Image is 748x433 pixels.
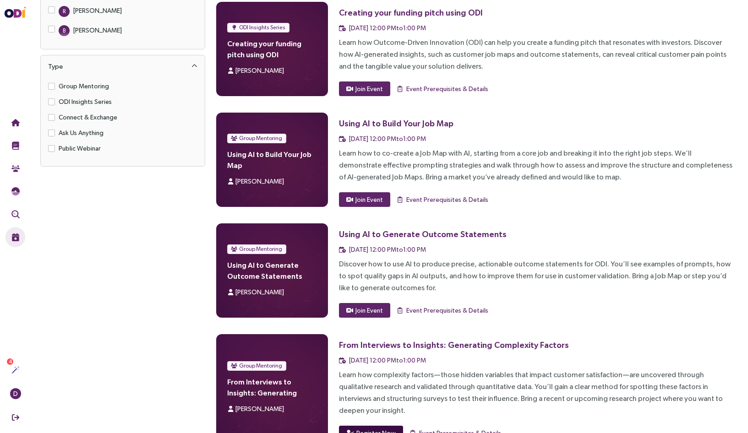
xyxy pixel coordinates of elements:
div: Creating your funding pitch using ODI [339,7,483,18]
div: From Interviews to Insights: Generating Complexity Factors [339,339,569,351]
span: [DATE] 12:00 PM to 1:00 PM [349,357,426,364]
button: Home [5,113,25,133]
span: [DATE] 12:00 PM to 1:00 PM [349,24,426,32]
img: Outcome Validation [11,210,20,218]
span: Join Event [355,305,383,315]
span: Event Prerequisites & Details [406,84,488,94]
button: Sign Out [5,407,25,428]
button: Join Event [339,81,390,96]
span: Group Mentoring [55,81,113,91]
h4: Creating your funding pitch using ODI [227,38,317,60]
span: Public Webinar [55,143,104,153]
span: Group Mentoring [239,244,282,254]
button: Join Event [339,192,390,207]
span: [PERSON_NAME] [235,288,284,296]
button: Needs Framework [5,181,25,201]
span: [PERSON_NAME] [235,67,284,74]
button: D [5,384,25,404]
span: Event Prerequisites & Details [406,305,488,315]
div: Type [48,61,63,72]
img: JTBD Needs Framework [11,187,20,195]
button: Event Prerequisites & Details [396,303,489,318]
sup: 4 [7,358,13,365]
div: Using AI to Generate Outcome Statements [339,228,507,240]
img: Training [11,141,20,150]
h4: Using AI to Generate Outcome Statements [227,260,317,281]
span: [DATE] 12:00 PM to 1:00 PM [349,135,426,142]
div: Type [41,55,205,77]
h4: Using AI to Build Your Job Map [227,149,317,171]
span: [DATE] 12:00 PM to 1:00 PM [349,246,426,253]
button: Actions [5,360,25,380]
span: Join Event [355,195,383,205]
img: Live Events [11,233,20,241]
span: [PERSON_NAME] [235,178,284,185]
div: [PERSON_NAME] [73,5,122,16]
span: Join Event [355,84,383,94]
div: Discover how to use AI to produce precise, actionable outcome statements for ODI. You’ll see exam... [339,258,733,294]
img: Actions [11,366,20,374]
button: Live Events [5,227,25,247]
span: ODI Insights Series [239,23,285,32]
span: R [63,6,66,17]
span: 4 [9,358,12,365]
span: Ask Us Anything [55,128,107,138]
span: ODI Insights Series [55,97,115,107]
span: D [13,388,18,399]
div: Learn how Outcome-Driven Innovation (ODI) can help you create a funding pitch that resonates with... [339,37,733,72]
div: Learn how to co-create a Job Map with AI, starting from a core job and breaking it into the right... [339,147,733,183]
span: B [63,25,66,36]
button: Event Prerequisites & Details [396,81,489,96]
button: Event Prerequisites & Details [396,192,489,207]
span: Event Prerequisites & Details [406,195,488,205]
button: Community [5,158,25,179]
div: [PERSON_NAME] [73,25,122,35]
h4: From Interviews to Insights: Generating Complexity Factors [227,376,317,398]
span: Group Mentoring [239,361,282,370]
div: Using AI to Build Your Job Map [339,118,453,129]
button: Join Event [339,303,390,318]
div: Learn how complexity factors—those hidden variables that impact customer satisfaction—are uncover... [339,369,733,417]
span: Group Mentoring [239,134,282,143]
span: Connect & Exchange [55,112,121,122]
button: Outcome Validation [5,204,25,224]
button: Training [5,135,25,156]
img: Community [11,164,20,173]
span: [PERSON_NAME] [235,405,284,412]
